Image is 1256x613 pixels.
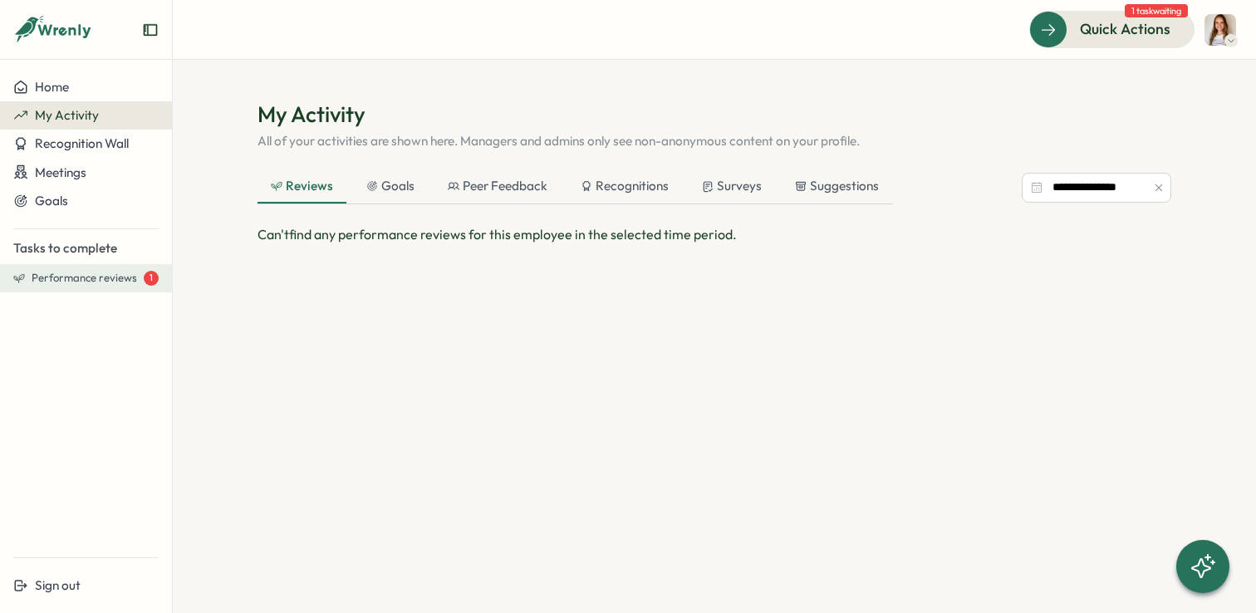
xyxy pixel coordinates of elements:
[32,271,137,286] span: Performance reviews
[258,226,737,243] span: Can't find any performance reviews for this employee in the selected time period.
[702,177,762,195] div: Surveys
[581,177,669,195] div: Recognitions
[35,79,69,95] span: Home
[258,132,1171,150] p: All of your activities are shown here. Managers and admins only see non-anonymous content on your...
[13,239,159,257] p: Tasks to complete
[271,177,333,195] div: Reviews
[35,193,68,208] span: Goals
[448,177,547,195] div: Peer Feedback
[35,107,99,123] span: My Activity
[795,177,879,195] div: Suggestions
[144,271,159,286] div: 1
[1080,18,1170,40] span: Quick Actions
[1029,11,1195,47] button: Quick Actions
[35,164,86,180] span: Meetings
[142,22,159,38] button: Expand sidebar
[35,135,129,151] span: Recognition Wall
[258,100,1171,129] h1: My Activity
[366,177,415,195] div: Goals
[1204,14,1236,46] img: Katelyn Work
[1125,4,1188,17] span: 1 task waiting
[35,577,81,593] span: Sign out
